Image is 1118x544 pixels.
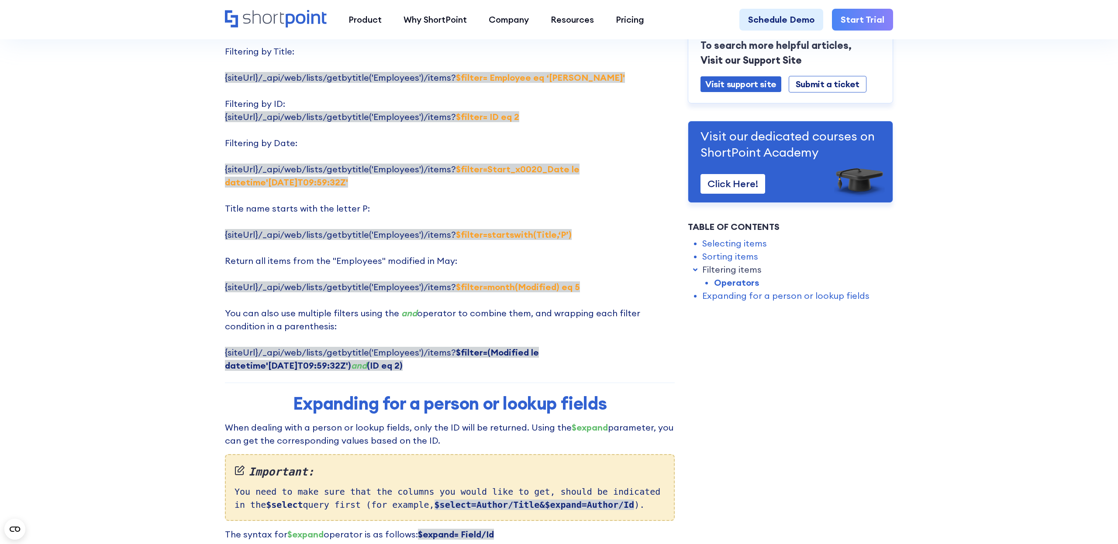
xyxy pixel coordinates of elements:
[435,500,635,510] strong: $select=Author/Title&$expand=Author/Id
[4,519,25,540] button: Open CMP widget
[714,276,759,289] a: Operators
[702,237,767,250] a: Selecting items
[351,360,367,371] em: and
[789,76,866,92] a: Submit a ticket
[225,229,572,240] span: {siteUrl}/_api/web/lists/getbytitle('Employees')/items?
[700,174,765,194] a: Click Here!
[225,72,625,83] span: {siteUrl}/_api/web/lists/getbytitle('Employees')/items?
[551,13,594,26] div: Resources
[739,9,823,31] a: Schedule Demo
[572,422,608,433] strong: $expand
[351,360,403,371] strong: (ID eq 2)
[225,454,675,521] div: You need to make sure that the columns you would like to get, should be indicated in the query fi...
[456,111,519,122] strong: $filter= ID eq 2
[702,263,762,276] a: Filtering items
[338,9,393,31] a: Product
[616,13,644,26] div: Pricing
[961,443,1118,544] div: Виджет чата
[401,308,417,318] em: and
[700,76,781,92] a: Visit support site
[286,393,614,414] h2: Expanding for a person or lookup fields
[418,529,494,540] strong: $expand= Field/Id ‍
[961,443,1118,544] iframe: Chat Widget
[456,229,572,240] strong: $filter=startswith(Title,‘P’)
[225,281,580,292] span: {siteUrl}/_api/web/lists/getbytitle('Employees')/items?
[225,164,580,188] span: {siteUrl}/_api/web/lists/getbytitle('Employees')/items?
[456,281,580,292] strong: $filter=month(Modified) eq 5
[266,500,303,510] strong: $select
[832,9,893,31] a: Start Trial
[235,464,665,480] em: Important:
[702,250,758,263] a: Sorting items
[287,529,324,540] strong: $expand
[349,13,382,26] div: Product
[404,13,467,26] div: Why ShortPoint
[605,9,655,31] a: Pricing
[700,38,880,68] p: To search more helpful articles, Visit our Support Site
[540,9,605,31] a: Resources
[478,9,540,31] a: Company
[456,72,625,83] strong: $filter= Employee eq ‘[PERSON_NAME]'
[225,421,675,447] p: When dealing with a person or lookup fields, only the ID will be returned. Using the parameter, y...
[489,13,529,26] div: Company
[225,347,539,371] span: {siteUrl}/_api/web/lists/getbytitle('Employees')/items?
[225,19,675,372] p: Here are some examples of using parameter: Filtering by Title: Filtering by ID: Filtering by Date...
[688,220,893,233] div: Table of Contents
[225,111,519,122] span: {siteUrl}/_api/web/lists/getbytitle('Employees')/items?
[393,9,478,31] a: Why ShortPoint
[700,128,880,160] p: Visit our dedicated courses on ShortPoint Academy
[702,289,870,302] a: Expanding for a person or lookup fields
[225,10,327,29] a: Home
